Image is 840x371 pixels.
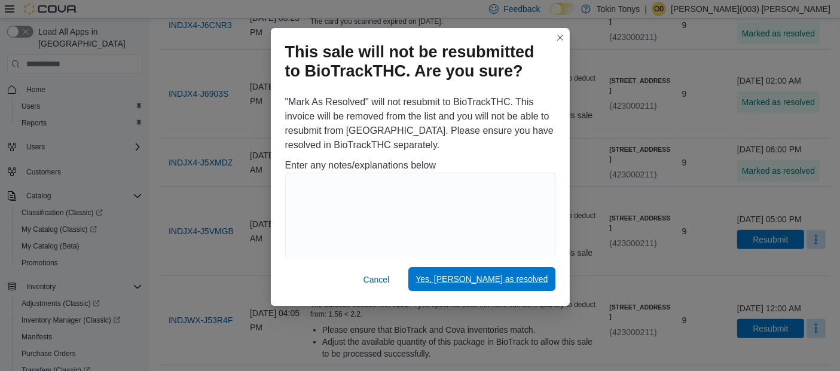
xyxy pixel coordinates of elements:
div: Enter any notes/explanations below [285,158,555,266]
h1: This sale will not be resubmitted to BioTrackTHC. Are you sure? [285,42,546,81]
div: "Mark As Resolved" will not resubmit to BioTrackTHC. This invoice will be removed from the list a... [285,95,555,266]
span: Yes, [PERSON_NAME] as resolved [416,273,548,285]
button: Closes this modal window [553,30,567,45]
button: Yes, [PERSON_NAME] as resolved [408,267,555,291]
button: Cancel [354,268,399,292]
span: Cancel [364,274,390,286]
button: Cancel [359,268,395,292]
